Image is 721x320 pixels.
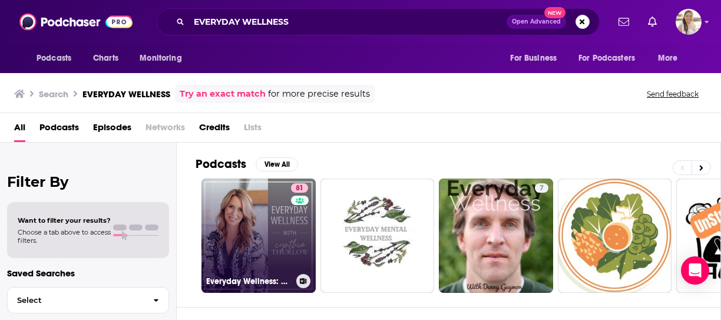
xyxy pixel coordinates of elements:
[296,183,303,194] span: 81
[268,87,370,101] span: for more precise results
[571,47,652,70] button: open menu
[93,118,131,142] a: Episodes
[502,47,571,70] button: open menu
[39,88,68,100] h3: Search
[140,50,181,67] span: Monitoring
[578,50,635,67] span: For Podcasters
[199,118,230,142] a: Credits
[189,12,507,31] input: Search podcasts, credits, & more...
[7,268,169,279] p: Saved Searches
[93,50,118,67] span: Charts
[291,183,308,193] a: 81
[512,19,561,25] span: Open Advanced
[180,87,266,101] a: Try an exact match
[535,183,548,193] a: 7
[7,173,169,190] h2: Filter By
[643,12,662,32] a: Show notifications dropdown
[676,9,702,35] img: User Profile
[7,287,169,314] button: Select
[650,47,693,70] button: open menu
[18,216,111,225] span: Want to filter your results?
[14,118,25,142] a: All
[39,118,79,142] a: Podcasts
[19,11,133,33] img: Podchaser - Follow, Share and Rate Podcasts
[196,157,298,171] a: PodcastsView All
[643,89,702,99] button: Send feedback
[28,47,87,70] button: open menu
[85,47,125,70] a: Charts
[37,50,71,67] span: Podcasts
[510,50,557,67] span: For Business
[206,276,292,286] h3: Everyday Wellness: Midlife Hormones, Health, and Science for Women 35+
[157,8,600,35] div: Search podcasts, credits, & more...
[439,179,553,293] a: 7
[676,9,702,35] span: Logged in as acquavie
[201,179,316,293] a: 81Everyday Wellness: Midlife Hormones, Health, and Science for Women 35+
[507,15,566,29] button: Open AdvancedNew
[8,296,144,304] span: Select
[82,88,170,100] h3: EVERYDAY WELLNESS
[145,118,185,142] span: Networks
[544,7,565,18] span: New
[614,12,634,32] a: Show notifications dropdown
[676,9,702,35] button: Show profile menu
[131,47,197,70] button: open menu
[681,256,709,285] div: Open Intercom Messenger
[244,118,262,142] span: Lists
[540,183,544,194] span: 7
[658,50,678,67] span: More
[18,228,111,245] span: Choose a tab above to access filters.
[196,157,246,171] h2: Podcasts
[256,157,298,171] button: View All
